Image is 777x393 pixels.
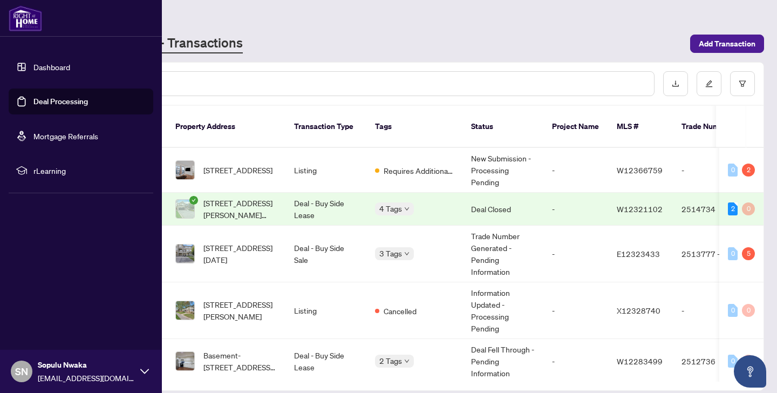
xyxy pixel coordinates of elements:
th: Tags [366,106,462,148]
td: Trade Number Generated - Pending Information [462,226,543,282]
span: down [404,251,410,256]
td: 2514734 [673,193,748,226]
button: edit [697,71,721,96]
span: 2 Tags [379,355,402,367]
th: Project Name [543,106,608,148]
span: down [404,206,410,212]
button: filter [730,71,755,96]
div: 0 [728,304,738,317]
span: [STREET_ADDRESS][PERSON_NAME] [203,299,277,322]
span: [STREET_ADDRESS][PERSON_NAME][PERSON_NAME] [203,197,277,221]
td: Listing [285,282,366,339]
td: Deal Closed [462,193,543,226]
div: 5 [742,247,755,260]
span: W12366759 [617,165,663,175]
td: Deal Fell Through - Pending Information [462,339,543,384]
div: 0 [728,247,738,260]
span: [STREET_ADDRESS] [203,164,272,176]
span: down [404,358,410,364]
td: 2513777 - FT [673,226,748,282]
div: 0 [728,164,738,177]
a: Deal Processing [33,97,88,106]
button: Open asap [734,355,766,388]
span: Sopulu Nwaka [38,359,135,371]
span: download [672,80,679,87]
th: Property Address [167,106,285,148]
td: 2512736 [673,339,748,384]
img: thumbnail-img [176,301,194,320]
td: - [673,148,748,193]
img: logo [9,5,42,31]
div: 0 [742,304,755,317]
td: - [673,282,748,339]
div: 2 [742,164,755,177]
img: thumbnail-img [176,200,194,218]
td: - [543,193,608,226]
div: 0 [742,202,755,215]
span: [STREET_ADDRESS][DATE] [203,242,277,266]
span: 4 Tags [379,202,402,215]
div: 0 [742,355,755,368]
span: Basement-[STREET_ADDRESS][PERSON_NAME][PERSON_NAME] [203,349,277,373]
td: - [543,226,608,282]
td: Information Updated - Processing Pending [462,282,543,339]
th: Status [462,106,543,148]
td: Listing [285,148,366,193]
td: - [543,282,608,339]
span: X12328740 [617,306,660,315]
div: 0 [728,355,738,368]
a: Mortgage Referrals [33,131,98,141]
span: SN [15,364,28,379]
button: Add Transaction [690,35,764,53]
span: check-circle [189,196,198,205]
a: Dashboard [33,62,70,72]
span: W12283499 [617,356,663,366]
div: 2 [728,202,738,215]
span: Cancelled [384,305,417,317]
span: Add Transaction [699,35,755,52]
span: W12321102 [617,204,663,214]
img: thumbnail-img [176,245,194,263]
img: thumbnail-img [176,352,194,370]
button: download [663,71,688,96]
span: E12323433 [617,249,660,259]
td: Deal - Buy Side Lease [285,193,366,226]
th: Trade Number [673,106,748,148]
th: MLS # [608,106,673,148]
td: Deal - Buy Side Lease [285,339,366,384]
span: rLearning [33,165,146,177]
td: - [543,339,608,384]
span: 3 Tags [379,247,402,260]
span: edit [705,80,713,87]
span: Requires Additional Docs [384,165,454,177]
td: - [543,148,608,193]
th: Transaction Type [285,106,366,148]
td: Deal - Buy Side Sale [285,226,366,282]
img: thumbnail-img [176,161,194,179]
span: [EMAIL_ADDRESS][DOMAIN_NAME] [38,372,135,384]
span: filter [739,80,746,87]
td: New Submission - Processing Pending [462,148,543,193]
